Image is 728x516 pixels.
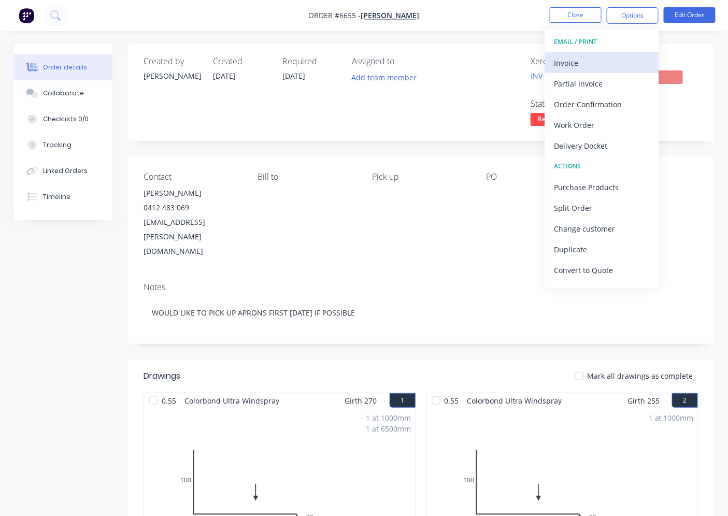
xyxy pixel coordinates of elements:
button: Collaborate [14,80,112,106]
button: Close [550,7,602,23]
button: Order Confirmation [545,94,659,114]
button: Purchase Products [545,177,659,197]
button: Invoice [545,52,659,73]
div: Created [213,56,270,66]
button: 2 [672,393,698,408]
a: INV-12137 [531,71,566,81]
div: Required [282,56,339,66]
span: Girth 270 [345,393,377,408]
div: Change customer [554,221,649,236]
div: 1 at 1000mm [366,412,411,423]
button: Add team member [352,70,422,84]
div: WOULD LIKE TO PICK UP APRONS FIRST [DATE] IF POSSIBLE [144,297,698,328]
div: [PERSON_NAME]0412 483 069[EMAIL_ADDRESS][PERSON_NAME][DOMAIN_NAME] [144,186,241,259]
span: Colorbond Ultra Windspray [463,393,566,408]
div: [EMAIL_ADDRESS][PERSON_NAME][DOMAIN_NAME] [144,215,241,259]
span: [DATE] [282,71,305,81]
div: Created by [144,56,201,66]
button: Duplicate [545,239,659,260]
div: Timeline [43,192,70,202]
div: 0412 483 069 [144,200,241,215]
div: PO [487,172,584,182]
div: Work Order [554,118,649,133]
div: Notes [144,282,698,292]
span: 0.55 [158,393,180,408]
div: Contact [144,172,241,182]
span: Girth 255 [627,393,660,408]
div: Bill to [258,172,356,182]
button: Ready for Pick ... [531,113,593,128]
button: EMAIL / PRINT [545,32,659,52]
button: Order details [14,54,112,80]
button: Options [607,7,659,24]
button: Tracking [14,132,112,158]
button: Work Order [545,114,659,135]
div: Archive [554,283,649,298]
button: Delivery Docket [545,135,659,156]
div: Linked Orders [43,166,88,176]
div: [PERSON_NAME] [144,70,201,81]
div: Checklists 0/0 [43,114,89,124]
button: Linked Orders [14,158,112,184]
a: [PERSON_NAME] [361,11,420,21]
div: Purchase Products [554,180,649,195]
div: Invoiced [621,56,698,66]
button: Timeline [14,184,112,210]
div: Convert to Quote [554,263,649,278]
div: Status [531,99,608,109]
div: ACTIONS [554,160,649,173]
div: Tracking [43,140,72,150]
div: Invoice [554,55,649,70]
button: Checklists 0/0 [14,106,112,132]
div: Assigned to [352,56,455,66]
span: Order #6655 - [309,11,361,21]
div: Order Confirmation [554,97,649,112]
div: 1 at 1000mm [649,412,694,423]
span: Ready for Pick ... [531,113,593,126]
button: Split Order [545,197,659,218]
span: [DATE] [213,71,236,81]
img: Factory [19,8,34,23]
div: Duplicate [554,242,649,257]
div: Pick up [372,172,470,182]
div: Xero Order # [531,56,608,66]
button: 1 [390,393,416,408]
div: Order details [43,63,87,72]
button: Add team member [346,70,422,84]
div: Delivery Docket [554,138,649,153]
span: Colorbond Ultra Windspray [180,393,283,408]
div: Collaborate [43,89,84,98]
button: Archive [545,280,659,301]
button: Convert to Quote [545,260,659,280]
div: Drawings [144,370,180,382]
span: Mark all drawings as complete [587,370,693,381]
button: ACTIONS [545,156,659,177]
button: Partial Invoice [545,73,659,94]
div: EMAIL / PRINT [554,35,649,49]
div: Split Order [554,200,649,216]
span: 0.55 [440,393,463,408]
button: Change customer [545,218,659,239]
div: [PERSON_NAME] [144,186,241,200]
button: Edit Order [664,7,716,23]
div: Partial Invoice [554,76,649,91]
div: 1 at 6500mm [366,423,411,434]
